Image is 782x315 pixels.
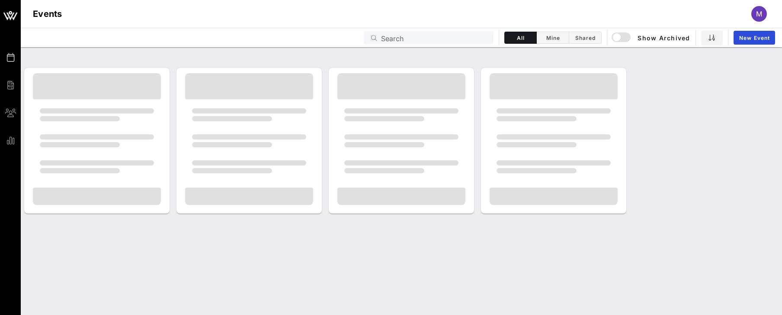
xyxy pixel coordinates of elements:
a: New Event [734,31,775,45]
span: All [510,35,531,41]
button: Mine [537,32,569,44]
span: Show Archived [613,32,690,43]
span: New Event [739,35,770,41]
div: M [751,6,767,22]
span: Shared [574,35,596,41]
button: Shared [569,32,602,44]
h1: Events [33,7,62,21]
button: All [504,32,537,44]
button: Show Archived [612,30,690,45]
span: M [756,10,762,18]
span: Mine [542,35,564,41]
